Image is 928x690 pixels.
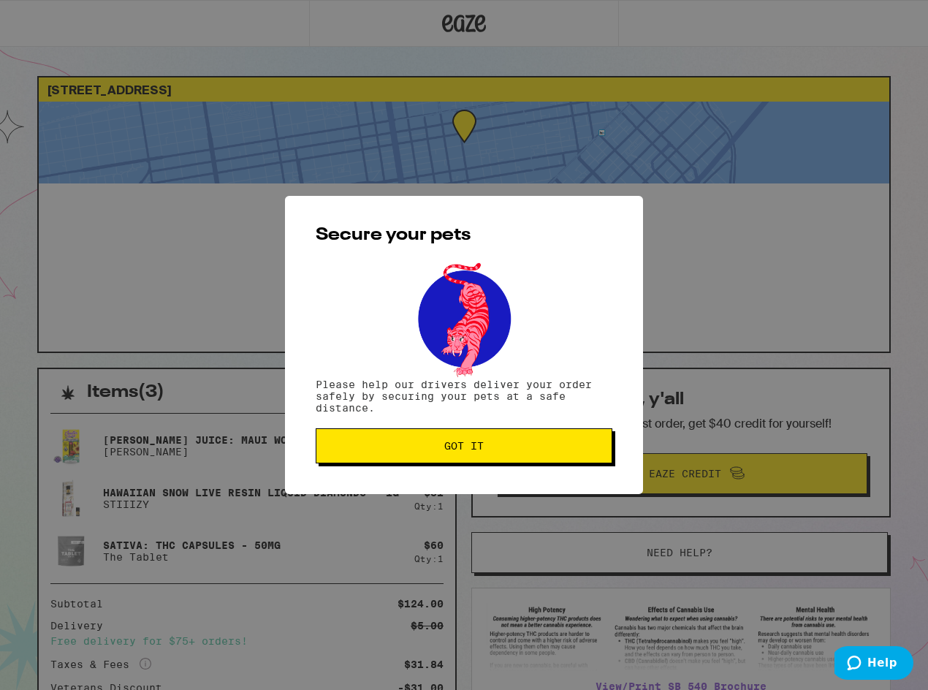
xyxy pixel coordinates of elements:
[316,379,612,414] p: Please help our drivers deliver your order safely by securing your pets at a safe distance.
[834,646,913,683] iframe: Opens a widget where you can find more information
[404,259,524,379] img: pets
[316,428,612,463] button: Got it
[316,227,612,244] h2: Secure your pets
[444,441,484,451] span: Got it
